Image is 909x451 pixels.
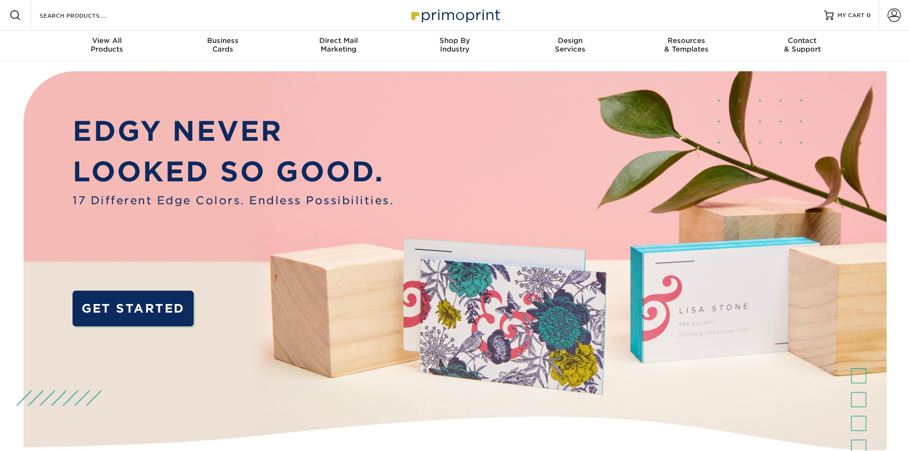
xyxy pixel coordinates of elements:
span: Design [512,36,628,45]
span: Contact [744,36,860,45]
span: 0 [867,12,871,19]
a: DesignServices [512,31,628,61]
div: Products [49,36,165,53]
img: Primoprint [407,5,502,25]
a: Direct MailMarketing [281,31,397,61]
div: Cards [165,36,281,53]
div: & Templates [628,36,744,53]
div: Marketing [281,36,397,53]
span: Direct Mail [281,36,397,45]
span: Business [165,36,281,45]
span: MY CART [837,11,865,20]
a: GET STARTED [73,291,193,326]
p: LOOKED SO GOOD. [73,151,394,192]
div: Services [512,36,628,53]
a: BusinessCards [165,31,281,61]
span: Resources [628,36,744,45]
span: View All [49,36,165,45]
span: Shop By [397,36,512,45]
span: 17 Different Edge Colors. Endless Possibilities. [73,192,394,209]
input: SEARCH PRODUCTS..... [39,10,132,21]
div: & Support [744,36,860,53]
a: Shop ByIndustry [397,31,512,61]
p: EDGY NEVER [73,111,394,152]
a: Resources& Templates [628,31,744,61]
a: Contact& Support [744,31,860,61]
a: View AllProducts [49,31,165,61]
div: Industry [397,36,512,53]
